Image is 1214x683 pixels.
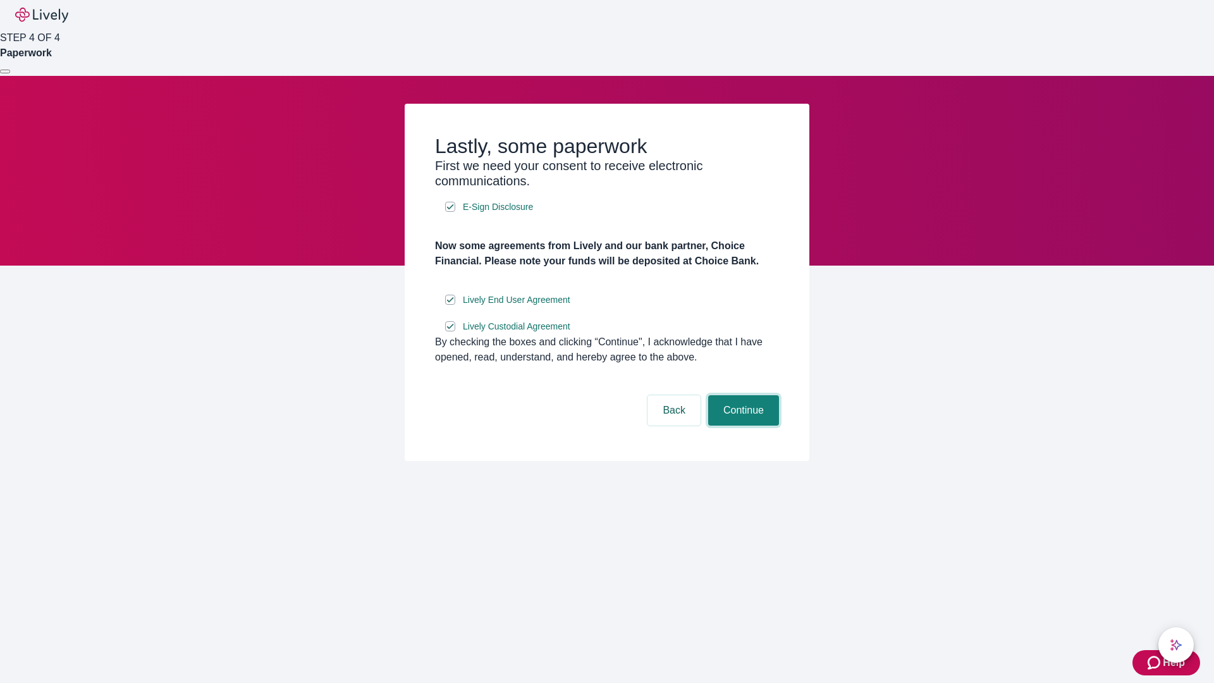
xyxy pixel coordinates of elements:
[435,238,779,269] h4: Now some agreements from Lively and our bank partner, Choice Financial. Please note your funds wi...
[1132,650,1200,675] button: Zendesk support iconHelp
[1148,655,1163,670] svg: Zendesk support icon
[435,134,779,158] h2: Lastly, some paperwork
[463,200,533,214] span: E-Sign Disclosure
[1158,627,1194,663] button: chat
[15,8,68,23] img: Lively
[460,199,536,215] a: e-sign disclosure document
[460,292,573,308] a: e-sign disclosure document
[708,395,779,426] button: Continue
[435,158,779,188] h3: First we need your consent to receive electronic communications.
[460,319,573,335] a: e-sign disclosure document
[647,395,701,426] button: Back
[1163,655,1185,670] span: Help
[463,320,570,333] span: Lively Custodial Agreement
[435,335,779,365] div: By checking the boxes and clicking “Continue", I acknowledge that I have opened, read, understand...
[1170,639,1182,651] svg: Lively AI Assistant
[463,293,570,307] span: Lively End User Agreement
